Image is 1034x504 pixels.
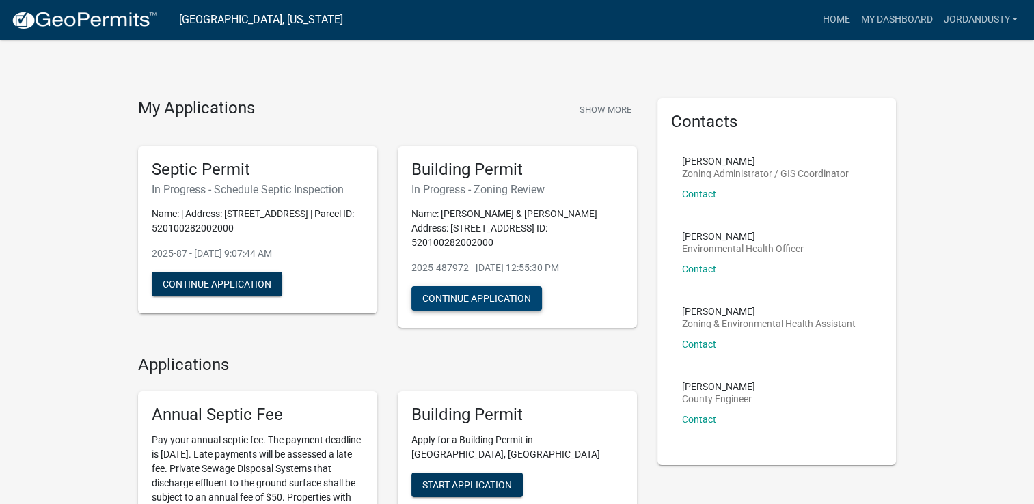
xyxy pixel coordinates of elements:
[682,188,716,199] a: Contact
[152,272,282,296] button: Continue Application
[682,394,755,404] p: County Engineer
[938,7,1023,33] a: jordandusty
[682,156,849,166] p: [PERSON_NAME]
[682,232,804,241] p: [PERSON_NAME]
[179,8,343,31] a: [GEOGRAPHIC_DATA], [US_STATE]
[411,207,623,250] p: Name: [PERSON_NAME] & [PERSON_NAME] Address: [STREET_ADDRESS] ID: 520100282002000
[411,160,623,180] h5: Building Permit
[682,382,755,391] p: [PERSON_NAME]
[152,183,364,196] h6: In Progress - Schedule Septic Inspection
[855,7,938,33] a: My Dashboard
[682,414,716,425] a: Contact
[411,261,623,275] p: 2025-487972 - [DATE] 12:55:30 PM
[682,319,856,328] p: Zoning & Environmental Health Assistant
[682,244,804,253] p: Environmental Health Officer
[682,307,856,316] p: [PERSON_NAME]
[682,169,849,178] p: Zoning Administrator / GIS Coordinator
[682,264,716,275] a: Contact
[411,433,623,462] p: Apply for a Building Permit in [GEOGRAPHIC_DATA], [GEOGRAPHIC_DATA]
[574,98,637,121] button: Show More
[411,183,623,196] h6: In Progress - Zoning Review
[152,247,364,261] p: 2025-87 - [DATE] 9:07:44 AM
[411,405,623,425] h5: Building Permit
[152,207,364,236] p: Name: | Address: [STREET_ADDRESS] | Parcel ID: 520100282002000
[411,473,523,497] button: Start Application
[138,355,637,375] h4: Applications
[152,160,364,180] h5: Septic Permit
[671,112,883,132] h5: Contacts
[411,286,542,311] button: Continue Application
[682,339,716,350] a: Contact
[422,479,512,490] span: Start Application
[152,405,364,425] h5: Annual Septic Fee
[817,7,855,33] a: Home
[138,98,255,119] h4: My Applications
